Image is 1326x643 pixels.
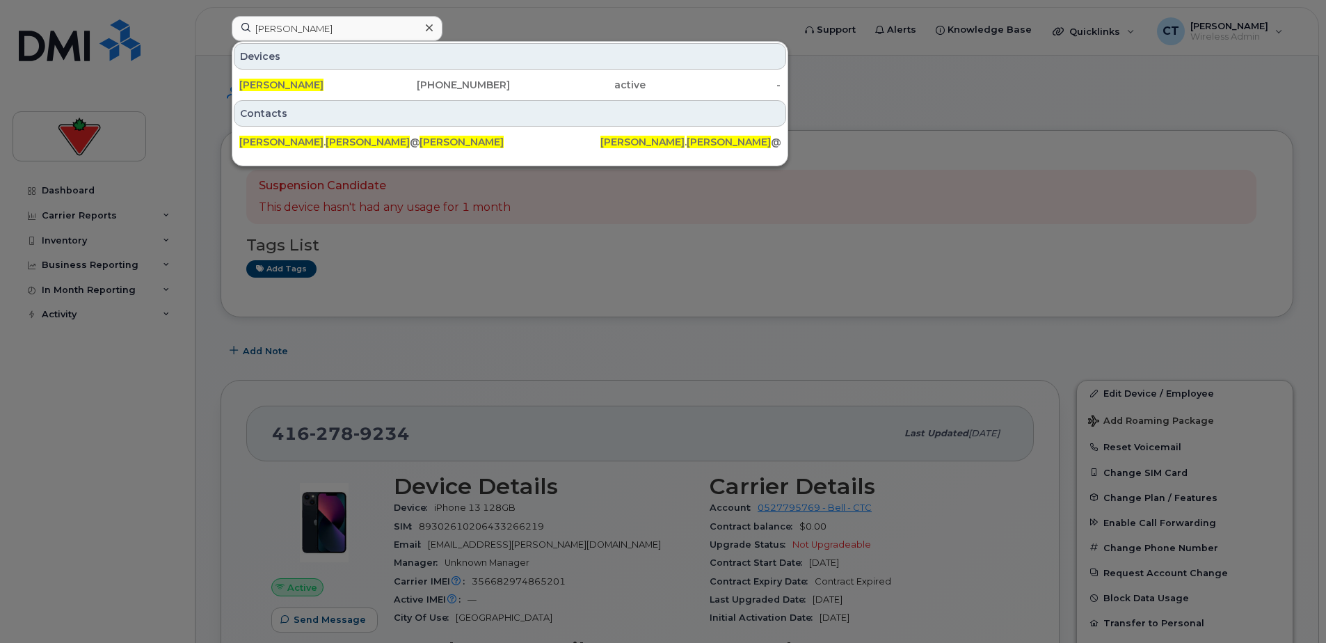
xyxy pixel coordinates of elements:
[600,135,781,149] div: . @[DOMAIN_NAME]
[600,136,685,148] span: [PERSON_NAME]
[234,129,786,154] a: [PERSON_NAME].[PERSON_NAME]@[DOMAIN_NAME][PERSON_NAME][PERSON_NAME].[PERSON_NAME]@[DOMAIN_NAME]
[687,136,771,148] span: [PERSON_NAME]
[646,78,781,92] div: -
[234,72,786,97] a: [PERSON_NAME][PHONE_NUMBER]active-
[234,43,786,70] div: Devices
[234,100,786,127] div: Contacts
[326,136,410,148] span: [PERSON_NAME]
[375,78,511,92] div: [PHONE_NUMBER]
[239,135,420,149] div: . @[DOMAIN_NAME]
[239,136,323,148] span: [PERSON_NAME]
[239,79,323,91] span: [PERSON_NAME]
[510,78,646,92] div: active
[420,136,504,148] span: [PERSON_NAME]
